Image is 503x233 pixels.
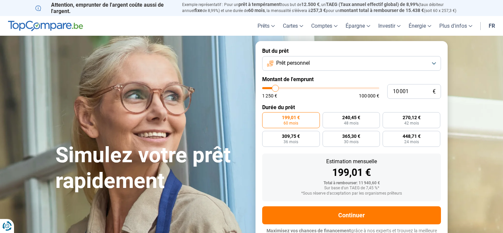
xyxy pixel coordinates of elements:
[282,115,300,120] span: 199,01 €
[403,115,421,120] span: 270,12 €
[268,181,436,186] div: Total à rembourser: 11 940,60 €
[268,168,436,178] div: 199,01 €
[284,140,298,144] span: 36 mois
[344,140,359,144] span: 30 mois
[262,104,441,110] label: Durée du prêt
[405,16,435,36] a: Énergie
[262,93,277,98] span: 1 250 €
[342,16,374,36] a: Épargne
[248,8,265,13] span: 60 mois
[262,76,441,82] label: Montant de l'emprunt
[284,121,298,125] span: 60 mois
[276,59,310,67] span: Prêt personnel
[404,121,419,125] span: 42 mois
[35,2,174,14] p: Attention, emprunter de l'argent coûte aussi de l'argent.
[307,16,342,36] a: Comptes
[485,16,499,36] a: fr
[268,191,436,196] div: *Sous réserve d'acceptation par les organismes prêteurs
[194,8,202,13] span: fixe
[268,186,436,191] div: Sur base d'un TAEG de 7,45 %*
[262,206,441,224] button: Continuer
[433,89,436,94] span: €
[254,16,279,36] a: Prêts
[344,121,359,125] span: 48 mois
[359,93,379,98] span: 100 000 €
[262,48,441,54] label: But du prêt
[342,134,360,139] span: 365,30 €
[403,134,421,139] span: 448,71 €
[238,2,281,7] span: prêt à tempérament
[311,8,326,13] span: 257,3 €
[301,2,320,7] span: 12.500 €
[262,56,441,71] button: Prêt personnel
[182,2,468,14] p: Exemple représentatif : Pour un tous but de , un (taux débiteur annuel de 8,99%) et une durée de ...
[55,143,247,194] h1: Simulez votre prêt rapidement
[326,2,419,7] span: TAEG (Taux annuel effectif global) de 8,99%
[282,134,300,139] span: 309,75 €
[404,140,419,144] span: 24 mois
[374,16,405,36] a: Investir
[279,16,307,36] a: Cartes
[268,159,436,164] div: Estimation mensuelle
[8,21,83,31] img: TopCompare
[435,16,476,36] a: Plus d'infos
[342,115,360,120] span: 240,45 €
[340,8,424,13] span: montant total à rembourser de 15.438 €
